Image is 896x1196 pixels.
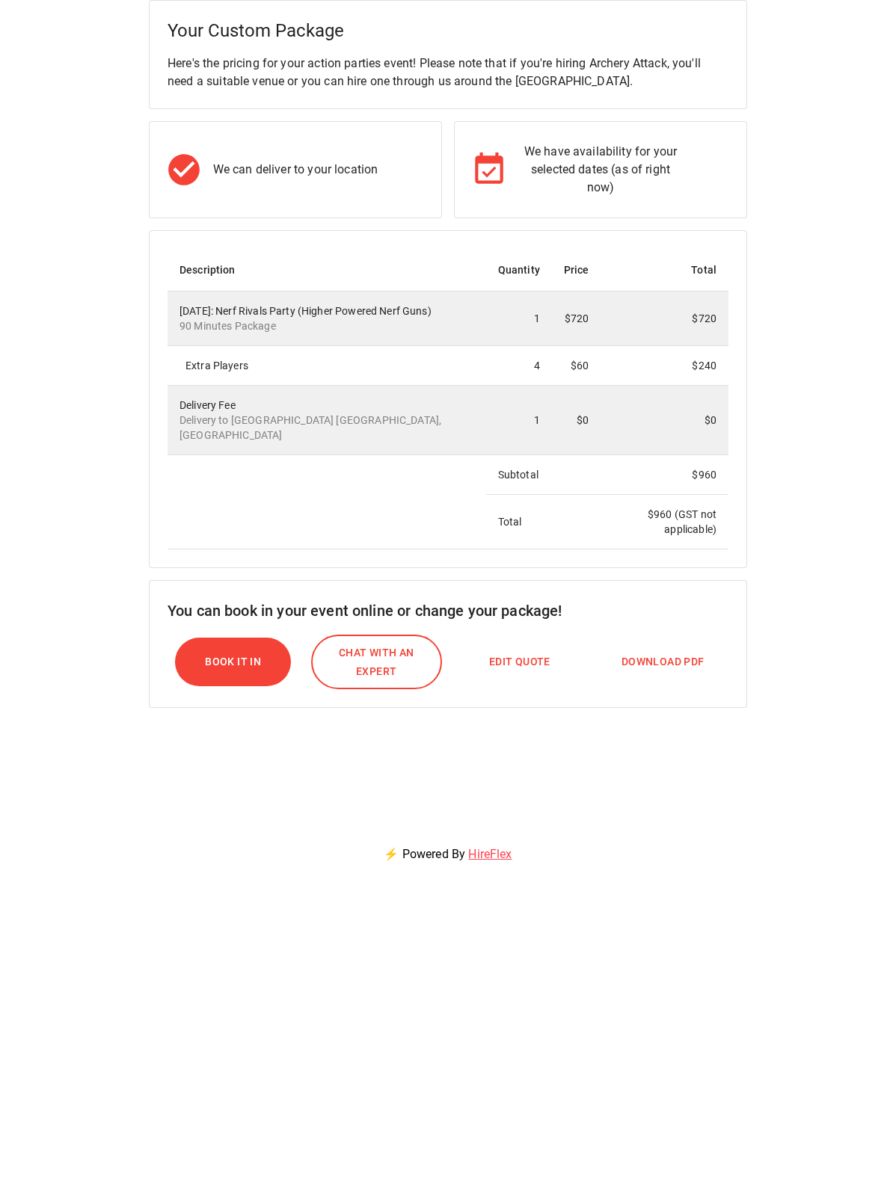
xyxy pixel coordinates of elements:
[179,413,474,443] p: Delivery to [GEOGRAPHIC_DATA] [GEOGRAPHIC_DATA], [GEOGRAPHIC_DATA]
[213,161,378,179] p: We can deliver to your location
[601,455,728,495] td: $ 960
[486,495,601,549] td: Total
[168,249,486,292] th: Description
[486,346,552,386] td: 4
[552,346,601,386] td: $60
[601,249,728,292] th: Total
[474,645,565,679] button: Edit Quote
[607,645,719,679] button: Download PDF
[179,398,474,443] div: Delivery Fee
[179,303,474,333] div: [DATE]: Nerf Rivals Party (Higher Powered Nerf Guns)
[601,346,728,386] td: $240
[552,292,601,346] td: $720
[622,653,705,671] span: Download PDF
[328,644,426,680] span: Chat with an expert
[552,386,601,455] td: $0
[486,292,552,346] td: 1
[168,599,728,623] h6: You can book in your event online or change your package!
[486,249,552,292] th: Quantity
[366,827,530,881] p: ⚡ Powered By
[175,638,291,686] button: Book it In
[489,653,550,671] span: Edit Quote
[518,143,684,197] p: We have availability for your selected dates (as of right now)
[179,318,474,333] p: 90 Minutes Package
[168,19,728,43] h5: Your Custom Package
[311,635,443,689] button: Chat with an expert
[486,386,552,455] td: 1
[601,292,728,346] td: $720
[601,386,728,455] td: $0
[601,495,728,549] td: $ 960 (GST not applicable)
[468,847,512,861] a: HireFlex
[552,249,601,292] th: Price
[185,358,474,373] div: Extra Players
[168,55,728,90] p: Here's the pricing for your action parties event! Please note that if you're hiring Archery Attac...
[486,455,601,495] td: Subtotal
[205,653,261,671] span: Book it In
